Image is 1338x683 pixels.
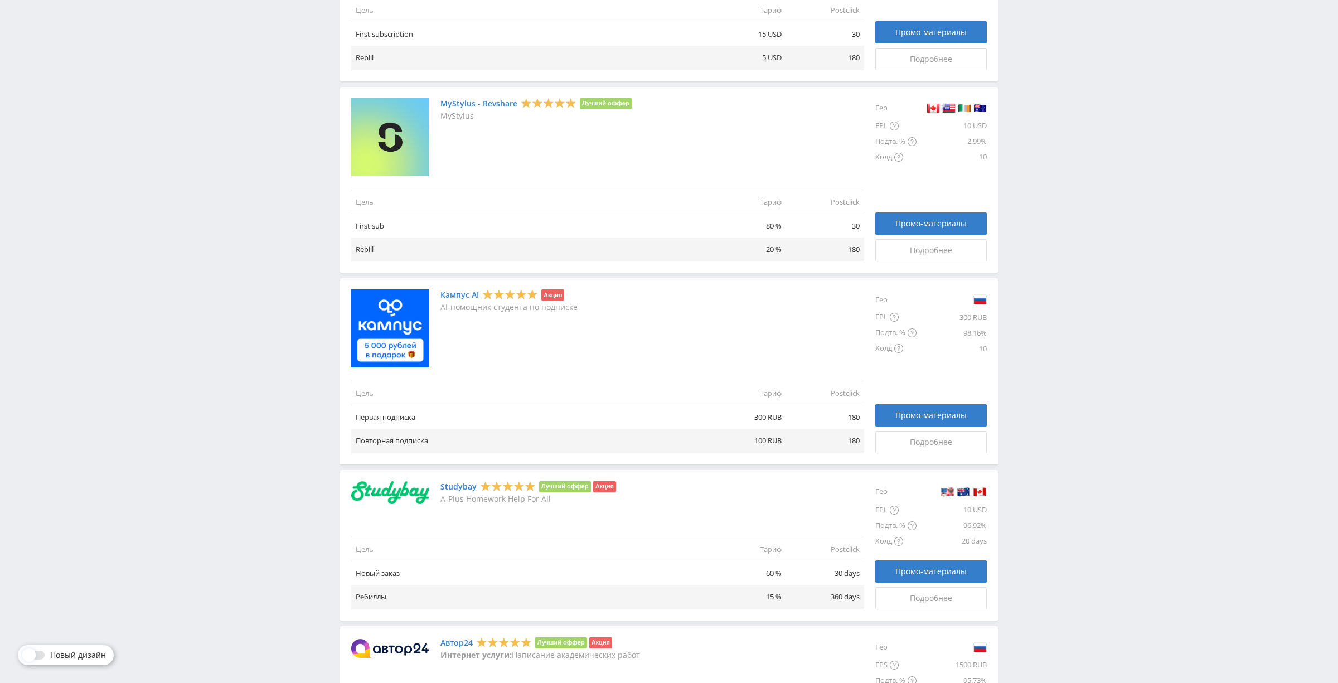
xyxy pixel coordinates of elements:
td: Postclick [786,537,864,561]
span: Новый дизайн [50,651,106,660]
a: Подробнее [875,48,987,70]
div: Подтв. % [875,325,917,341]
td: Цель [351,537,708,561]
span: Подробнее [910,438,952,447]
div: Гео [875,481,917,502]
td: 60 % [708,561,786,585]
div: 96.92% [917,518,987,534]
a: Кампус AI [440,290,479,299]
div: Подтв. % [875,518,917,534]
td: Rebill [351,238,708,261]
span: Промо-материалы [895,219,967,228]
td: 360 days [786,585,864,609]
td: Ребиллы [351,585,708,609]
p: MyStylus [440,112,632,120]
li: Акция [541,289,564,301]
div: 1500 RUB [917,657,987,673]
td: 180 [786,405,864,429]
div: Гео [875,637,917,657]
div: 2.99% [917,134,987,149]
li: Лучший оффер [535,637,587,648]
img: Автор24 [351,639,429,658]
div: 300 RUB [917,309,987,325]
span: Промо-материалы [895,411,967,420]
td: 5 USD [708,46,786,70]
td: Rebill [351,46,708,70]
td: First sub [351,214,708,238]
li: Акция [593,481,616,492]
td: Первая подписка [351,405,708,429]
strong: Интернет услуги: [440,650,512,660]
a: Промо-материалы [875,404,987,427]
td: 80 % [708,214,786,238]
a: Подробнее [875,239,987,261]
div: 5 Stars [521,97,576,109]
td: Тариф [708,537,786,561]
div: Гео [875,98,917,118]
a: Промо-материалы [875,560,987,583]
div: Холд [875,149,917,165]
span: Подробнее [910,246,952,255]
td: 30 days [786,561,864,585]
div: 98.16% [917,325,987,341]
img: Studybay [351,481,429,505]
div: 10 USD [917,118,987,134]
img: Кампус AI [351,289,429,367]
td: 30 [786,22,864,46]
a: Промо-материалы [875,212,987,235]
span: Подробнее [910,594,952,603]
span: Подробнее [910,55,952,64]
td: Повторная подписка [351,429,708,453]
td: 15 % [708,585,786,609]
a: Автор24 [440,638,473,647]
div: 5 Stars [476,636,532,648]
td: 100 RUB [708,429,786,453]
span: Промо-материалы [895,567,967,576]
td: Цель [351,190,708,214]
p: A-Plus Homework Help For All [440,495,616,503]
td: 20 % [708,238,786,261]
div: 20 days [917,534,987,549]
td: Postclick [786,381,864,405]
td: Тариф [708,190,786,214]
div: Подтв. % [875,134,917,149]
div: EPL [875,309,917,325]
a: Подробнее [875,431,987,453]
div: EPL [875,118,917,134]
img: MyStylus - Revshare [351,98,429,176]
a: MyStylus - Revshare [440,99,517,108]
a: Промо-материалы [875,21,987,43]
li: Акция [589,637,612,648]
p: Написание академических работ [440,651,640,660]
div: 5 Stars [482,289,538,301]
div: 10 [917,149,987,165]
div: EPS [875,657,917,673]
li: Лучший оффер [580,98,632,109]
div: 5 Stars [480,480,536,492]
p: AI-помощник студента по подписке [440,303,578,312]
div: 10 [917,341,987,356]
td: 180 [786,46,864,70]
div: Холд [875,341,917,356]
a: Studybay [440,482,477,491]
td: Postclick [786,190,864,214]
div: 10 USD [917,502,987,518]
div: EPL [875,502,917,518]
td: 180 [786,238,864,261]
td: First subscription [351,22,708,46]
div: Холд [875,534,917,549]
td: Цель [351,381,708,405]
div: Гео [875,289,917,309]
td: 300 RUB [708,405,786,429]
span: Промо-материалы [895,28,967,37]
td: Новый заказ [351,561,708,585]
td: 180 [786,429,864,453]
a: Подробнее [875,587,987,609]
li: Лучший оффер [539,481,591,492]
td: 15 USD [708,22,786,46]
td: Тариф [708,381,786,405]
td: 30 [786,214,864,238]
